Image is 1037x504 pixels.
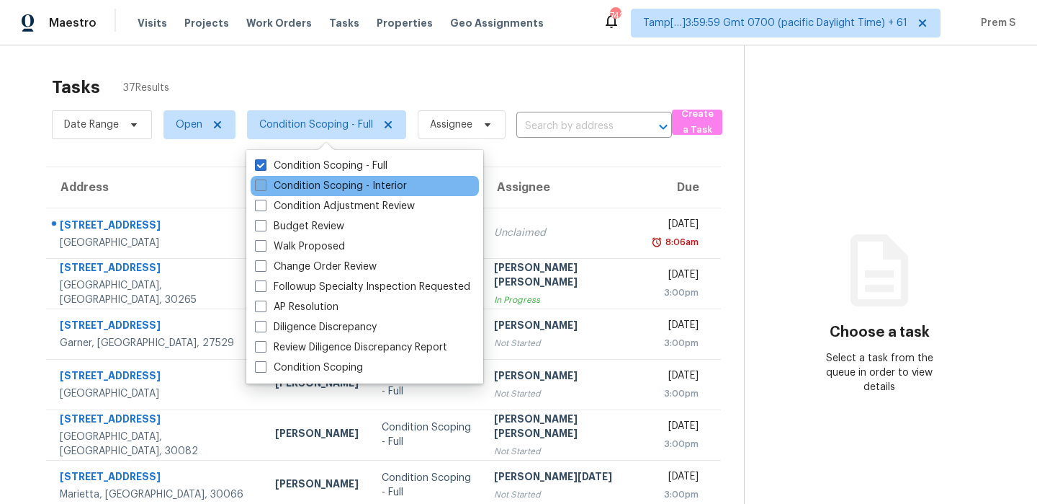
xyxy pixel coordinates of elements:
div: 3:00pm [655,336,699,350]
div: [PERSON_NAME] [494,368,632,386]
button: Create a Task [672,110,722,135]
label: Condition Scoping - Full [255,159,387,173]
div: Select a task from the queue in order to view details [812,351,947,394]
div: [DATE] [655,419,699,437]
img: Overdue Alarm Icon [651,235,663,249]
span: Create a Task [679,106,715,139]
div: [DATE] [655,217,699,235]
label: Diligence Discrepancy [255,320,377,335]
div: [DATE] [655,469,699,487]
div: [DATE] [655,368,699,386]
h2: Tasks [52,80,100,94]
span: Tamp[…]3:59:59 Gmt 0700 (pacific Daylight Time) + 61 [643,16,907,30]
label: Change Order Review [255,260,377,274]
label: Condition Scoping [255,361,363,375]
div: 3:00pm [655,487,699,502]
label: Condition Adjustment Review [255,199,415,213]
th: Due [644,167,721,208]
div: Condition Scoping - Full [382,471,471,500]
div: [STREET_ADDRESS] [60,368,252,386]
div: [DATE] [655,318,699,336]
div: Garner, [GEOGRAPHIC_DATA], 27529 [60,336,252,350]
div: [GEOGRAPHIC_DATA] [60,236,252,250]
span: Prem S [975,16,1015,30]
div: [STREET_ADDRESS] [60,318,252,336]
span: Date Range [64,118,119,132]
label: Review Diligence Discrepancy Report [255,340,447,355]
div: [GEOGRAPHIC_DATA] [60,386,252,401]
div: [PERSON_NAME][DATE] [494,469,632,487]
div: Unclaimed [494,226,632,240]
div: Not Started [494,444,632,459]
div: Marietta, [GEOGRAPHIC_DATA], 30066 [60,487,252,502]
div: [DATE] [655,268,699,286]
div: Not Started [494,487,632,502]
div: [PERSON_NAME] [PERSON_NAME] [494,412,632,444]
div: 3:00pm [655,386,699,401]
span: 37 Results [123,81,169,95]
span: Properties [377,16,433,30]
button: Open [653,117,673,137]
input: Search by address [516,115,632,138]
span: Work Orders [246,16,312,30]
div: [PERSON_NAME] [PERSON_NAME] [494,260,632,293]
div: [PERSON_NAME] [494,318,632,336]
span: Condition Scoping - Full [259,118,373,132]
div: [STREET_ADDRESS] [60,412,252,430]
th: Address [46,167,264,208]
label: AP Resolution [255,300,338,314]
div: In Progress [494,293,632,307]
div: [GEOGRAPHIC_DATA], [GEOGRAPHIC_DATA], 30265 [60,278,252,307]
div: [PERSON_NAME] [275,376,359,394]
div: Condition Scoping - Full [382,420,471,449]
div: [PERSON_NAME] [275,426,359,444]
span: Geo Assignments [450,16,544,30]
div: [STREET_ADDRESS] [60,469,252,487]
div: 742 [610,9,620,23]
label: Walk Proposed [255,239,345,254]
span: Tasks [329,18,359,28]
h3: Choose a task [830,325,930,340]
span: Maestro [49,16,96,30]
div: [STREET_ADDRESS] [60,218,252,236]
div: 3:00pm [655,437,699,451]
th: Assignee [482,167,644,208]
label: Followup Specialty Inspection Requested [255,280,470,294]
span: Projects [184,16,229,30]
div: [STREET_ADDRESS] [60,260,252,278]
span: Open [176,118,202,132]
span: Assignee [430,118,472,132]
div: Not Started [494,336,632,350]
span: Visits [138,16,167,30]
label: Budget Review [255,219,344,234]
div: Not Started [494,386,632,401]
div: Condition Scoping - Full [382,370,471,399]
label: Condition Scoping - Interior [255,179,407,193]
div: [PERSON_NAME] [275,477,359,495]
div: 3:00pm [655,286,699,300]
div: [GEOGRAPHIC_DATA], [GEOGRAPHIC_DATA], 30082 [60,430,252,459]
div: 8:06am [663,235,699,249]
